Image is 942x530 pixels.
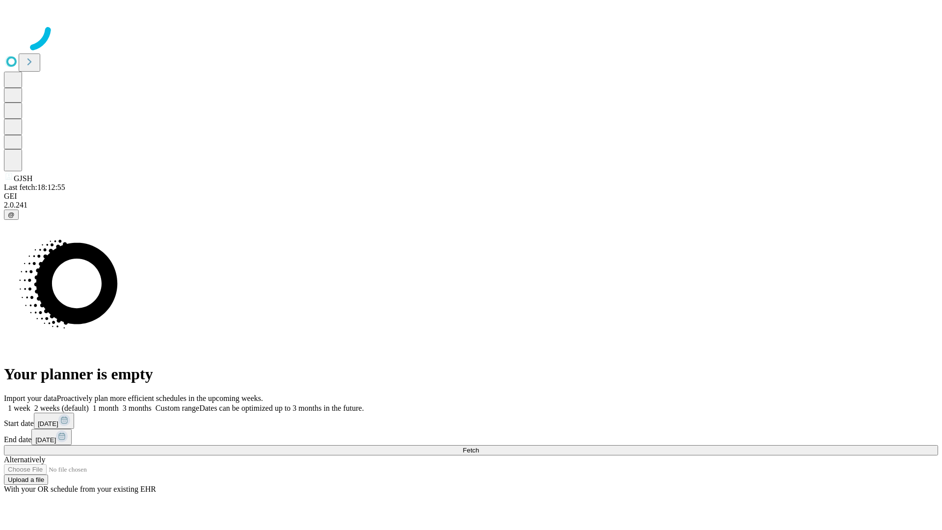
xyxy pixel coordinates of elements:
[14,174,32,183] span: GJSH
[463,447,479,454] span: Fetch
[4,413,938,429] div: Start date
[4,183,65,191] span: Last fetch: 18:12:55
[4,210,19,220] button: @
[4,455,45,464] span: Alternatively
[8,211,15,218] span: @
[199,404,364,412] span: Dates can be optimized up to 3 months in the future.
[4,365,938,383] h1: Your planner is empty
[4,485,156,493] span: With your OR schedule from your existing EHR
[4,192,938,201] div: GEI
[57,394,263,402] span: Proactively plan more efficient schedules in the upcoming weeks.
[38,420,58,427] span: [DATE]
[8,404,30,412] span: 1 week
[4,445,938,455] button: Fetch
[34,413,74,429] button: [DATE]
[123,404,152,412] span: 3 months
[156,404,199,412] span: Custom range
[31,429,72,445] button: [DATE]
[34,404,89,412] span: 2 weeks (default)
[93,404,119,412] span: 1 month
[4,475,48,485] button: Upload a file
[4,429,938,445] div: End date
[4,201,938,210] div: 2.0.241
[4,394,57,402] span: Import your data
[35,436,56,444] span: [DATE]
